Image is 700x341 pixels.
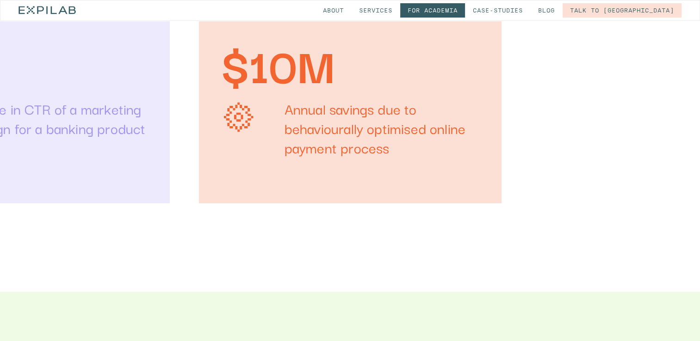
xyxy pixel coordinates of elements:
[465,3,530,18] a: Case-studies
[352,3,400,18] a: Services
[400,3,465,18] a: for Academia
[199,3,501,203] div: 3 / 4
[316,3,351,18] a: About
[19,0,76,20] a: home
[531,3,562,18] a: Blog
[563,3,681,18] a: Talk to [GEOGRAPHIC_DATA]
[285,99,480,157] p: Annual savings due to behaviourally optimised online payment process
[221,43,479,85] div: $10M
